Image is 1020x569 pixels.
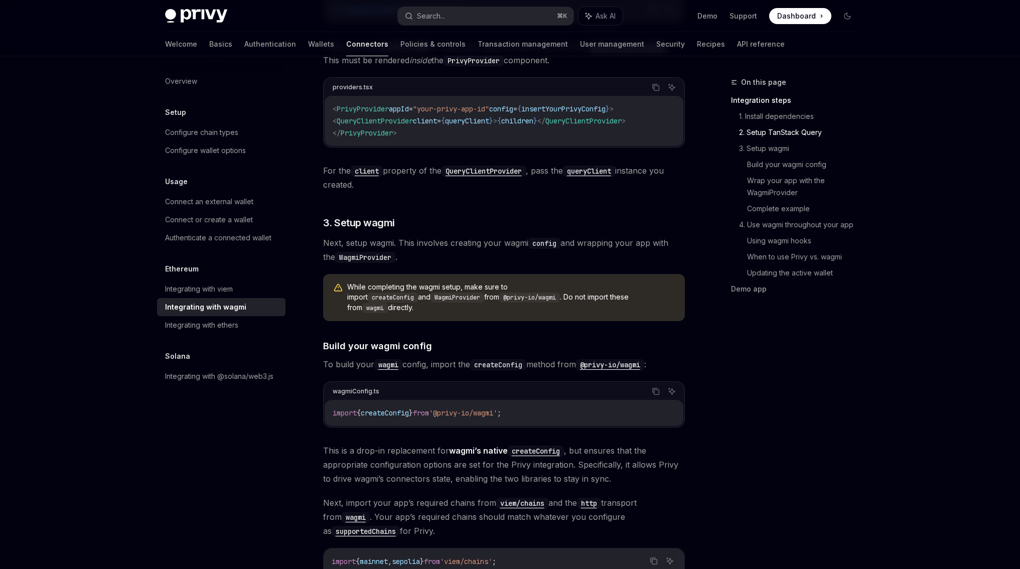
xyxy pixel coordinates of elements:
[747,157,863,173] a: Build your wagmi config
[165,319,238,331] div: Integrating with ethers
[351,166,383,177] code: client
[342,512,370,523] code: wagmi
[244,32,296,56] a: Authentication
[430,293,484,303] code: WagmiProvider
[440,557,492,566] span: 'viem/chains'
[165,214,253,226] div: Connect or create a wallet
[333,81,373,94] div: providers.tsx
[333,408,357,417] span: import
[665,81,678,94] button: Ask AI
[165,176,188,188] h5: Usage
[777,11,816,21] span: Dashboard
[731,281,863,297] a: Demo app
[610,104,614,113] span: >
[308,32,334,56] a: Wallets
[361,408,409,417] span: createConfig
[341,128,393,137] span: PrivyProvider
[496,498,548,508] a: viem/chains
[563,166,615,176] a: queryClient
[323,444,685,486] span: This is a drop-in replacement for , but ensures that the appropriate configuration options are se...
[332,526,400,537] code: supportedChains
[157,211,285,229] a: Connect or create a wallet
[374,359,402,369] a: wagmi
[839,8,855,24] button: Toggle dark mode
[739,108,863,124] a: 1. Install dependencies
[356,557,360,566] span: {
[165,126,238,138] div: Configure chain types
[360,557,388,566] span: mainnet
[165,283,233,295] div: Integrating with viem
[393,128,397,137] span: >
[521,104,606,113] span: insertYourPrivyConfig
[741,76,786,88] span: On this page
[739,217,863,233] a: 4. Use wagmi throughout your app
[557,12,567,20] span: ⌘ K
[335,252,395,263] code: WagmiProvider
[528,238,560,249] code: config
[577,498,601,508] a: http
[362,303,388,313] code: wagmi
[165,145,246,157] div: Configure wallet options
[337,104,389,113] span: PrivyProvider
[157,367,285,385] a: Integrating with @solana/web3.js
[165,75,197,87] div: Overview
[398,7,573,25] button: Search...⌘K
[747,233,863,249] a: Using wagmi hooks
[400,32,466,56] a: Policies & controls
[333,128,341,137] span: </
[424,557,440,566] span: from
[157,141,285,160] a: Configure wallet options
[513,104,517,113] span: =
[747,265,863,281] a: Updating the active wallet
[165,370,273,382] div: Integrating with @solana/web3.js
[492,557,496,566] span: ;
[739,140,863,157] a: 3. Setup wagmi
[489,116,493,125] span: }
[409,408,413,417] span: }
[347,282,675,313] span: While completing the wagmi setup, make sure to import and from . Do not import these from directly.
[392,557,420,566] span: sepolia
[165,106,186,118] h5: Setup
[333,283,343,293] svg: Warning
[445,116,489,125] span: queryClient
[537,116,545,125] span: </
[496,498,548,509] code: viem/chains
[346,32,388,56] a: Connectors
[333,385,379,398] div: wagmiConfig.ts
[731,92,863,108] a: Integration steps
[747,249,863,265] a: When to use Privy vs. wagmi
[730,11,757,21] a: Support
[478,32,568,56] a: Transaction management
[489,104,513,113] span: config
[323,357,685,371] span: To build your config, import the method from :
[444,55,504,66] code: PrivyProvider
[333,116,337,125] span: <
[333,104,337,113] span: <
[578,7,623,25] button: Ask AI
[737,32,785,56] a: API reference
[580,32,644,56] a: User management
[533,116,537,125] span: }
[342,512,370,522] a: wagmi
[517,104,521,113] span: {
[357,408,361,417] span: {
[157,280,285,298] a: Integrating with viem
[663,554,676,567] button: Ask AI
[368,293,418,303] code: createConfig
[437,116,441,125] span: =
[441,116,445,125] span: {
[351,166,383,176] a: client
[508,446,564,457] code: createConfig
[165,232,271,244] div: Authenticate a connected wallet
[337,116,413,125] span: QueryClientProvider
[323,216,395,230] span: 3. Setup wagmi
[420,557,424,566] span: }
[497,116,501,125] span: {
[323,339,432,353] span: Build your wagmi config
[576,359,644,369] a: @privy-io/wagmi
[417,10,445,22] div: Search...
[165,301,246,313] div: Integrating with wagmi
[323,164,685,192] span: For the property of the , pass the instance you created.
[649,385,662,398] button: Copy the contents from the code block
[165,350,190,362] h5: Solana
